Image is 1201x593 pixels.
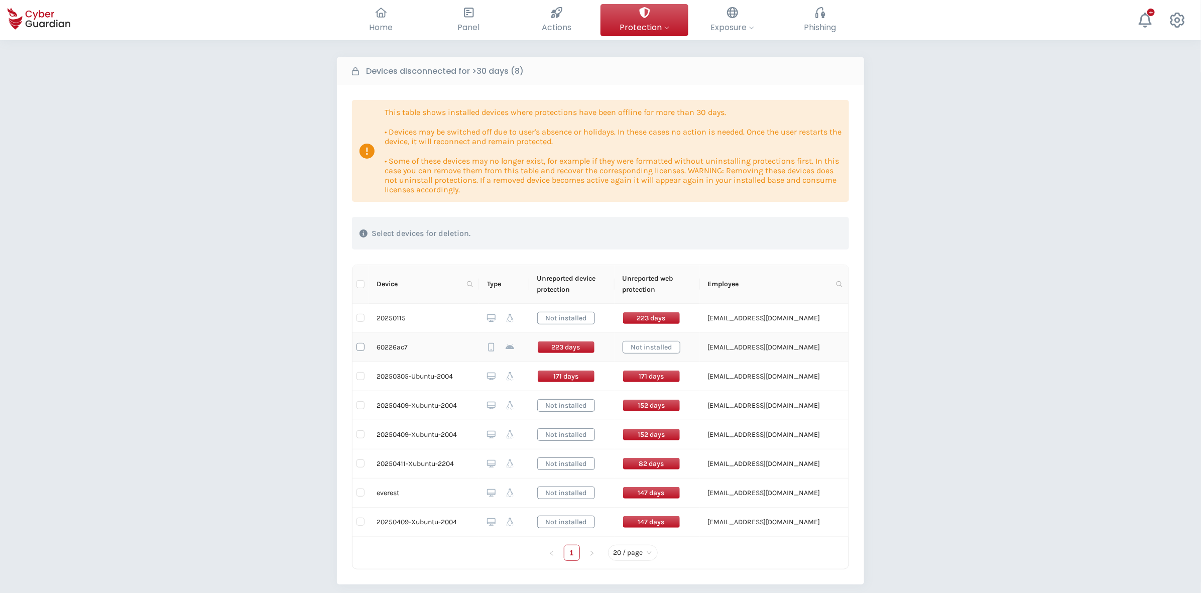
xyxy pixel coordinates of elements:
button: Phishing [776,4,864,36]
span: 82 days [623,457,680,470]
span: Protection [620,21,669,34]
span: Not installed [537,312,595,324]
li: Next Page [584,545,600,561]
td: [EMAIL_ADDRESS][DOMAIN_NAME] [700,362,849,391]
span: Exposure [710,21,754,34]
span: Not installed [537,487,595,499]
li: Previous Page [544,545,560,561]
td: [EMAIL_ADDRESS][DOMAIN_NAME] [700,449,849,479]
span: 152 days [623,399,680,412]
span: Phishing [804,21,836,34]
button: Home [337,4,425,36]
div: Page Size [608,545,658,561]
td: 20250409-Xubuntu-2004 [369,391,479,420]
span: Home [369,21,393,34]
td: everest [369,479,479,508]
td: [EMAIL_ADDRESS][DOMAIN_NAME] [700,420,849,449]
span: 223 days [623,312,680,324]
span: Not installed [623,341,680,353]
span: Not installed [537,516,595,528]
button: Exposure [688,4,776,36]
th: Unreported web protection [615,265,700,304]
span: 171 days [623,370,680,383]
td: 60226ac7 [369,333,479,362]
span: 171 days [537,370,595,383]
a: 1 [564,545,579,560]
th: Type [479,265,529,304]
td: 20250409-Xubuntu-2004 [369,420,479,449]
span: Device [377,279,463,290]
td: [EMAIL_ADDRESS][DOMAIN_NAME] [700,479,849,508]
span: 152 days [623,428,680,441]
p: • Devices may be switched off due to user's absence or holidays. In these cases no action is need... [385,127,842,146]
button: left [544,545,560,561]
span: Not installed [537,399,595,412]
span: Panel [458,21,480,34]
td: [EMAIL_ADDRESS][DOMAIN_NAME] [700,304,849,333]
span: Not installed [537,457,595,470]
button: Panel [425,4,513,36]
span: right [589,550,595,556]
span: Actions [542,21,571,34]
b: Devices disconnected for >30 days (8) [366,65,524,77]
th: Unreported device protection [529,265,615,304]
span: 147 days [623,516,680,528]
span: left [549,550,555,556]
td: 20250305-Ubuntu-2004 [369,362,479,391]
td: 20250115 [369,304,479,333]
span: 223 days [537,341,595,353]
td: 20250409-Xubuntu-2004 [369,508,479,537]
td: [EMAIL_ADDRESS][DOMAIN_NAME] [700,391,849,420]
td: 20250411-Xubuntu-2204 [369,449,479,479]
td: [EMAIL_ADDRESS][DOMAIN_NAME] [700,333,849,362]
li: 1 [564,545,580,561]
button: Actions [513,4,600,36]
span: 20 / page [614,545,652,560]
button: Protection [600,4,688,36]
div: + [1147,9,1155,16]
p: • Some of these devices may no longer exist, for example if they were formatted without uninstall... [385,156,842,194]
span: Employee [708,279,832,290]
td: [EMAIL_ADDRESS][DOMAIN_NAME] [700,508,849,537]
p: Select devices for deletion. [372,228,470,239]
span: 147 days [623,487,680,499]
span: Not installed [537,428,595,441]
button: right [584,545,600,561]
p: This table shows installed devices where protections have been offline for more than 30 days. [385,107,842,117]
